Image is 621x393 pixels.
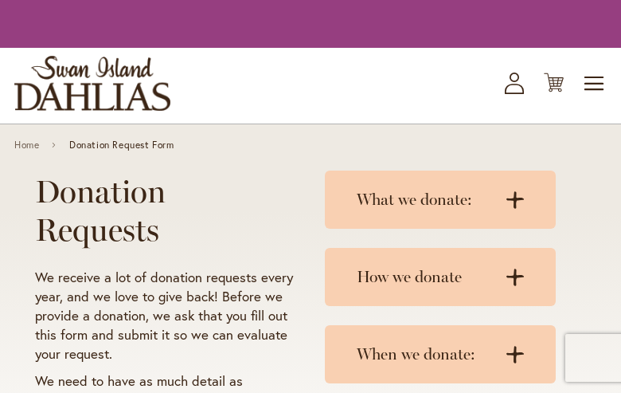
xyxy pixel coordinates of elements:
[35,268,295,364] p: We receive a lot of donation requests every year, and we love to give back! Before we provide a d...
[325,325,556,383] summary: When we donate:
[357,267,492,287] h3: How we donate
[14,56,170,111] a: store logo
[357,190,492,210] h3: What we donate:
[325,248,556,306] summary: How we donate
[35,172,295,249] h1: Donation Requests
[69,140,174,151] span: Donation Request Form
[325,171,556,229] summary: What we donate:
[14,140,39,151] a: Home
